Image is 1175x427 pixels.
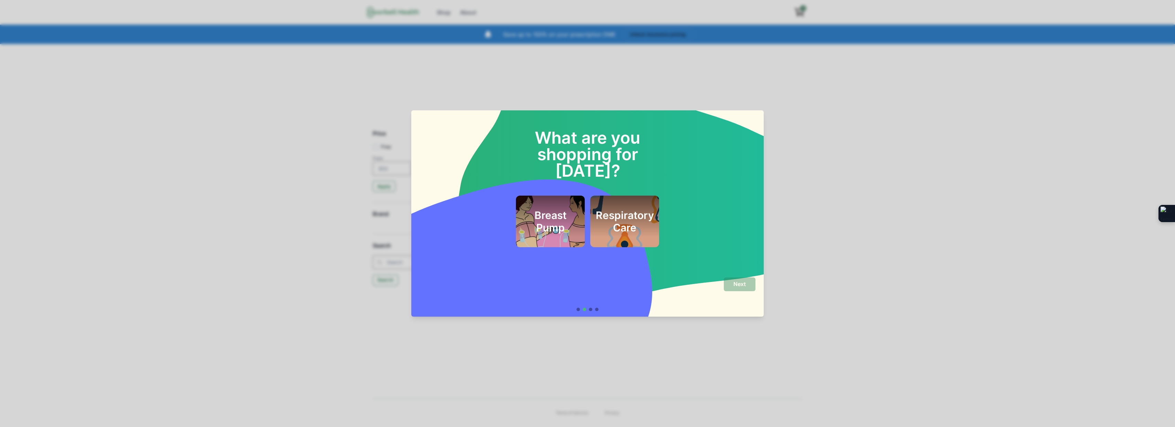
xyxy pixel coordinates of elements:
button: Next [724,277,755,291]
img: Extension Icon [1161,207,1173,220]
h2: Respiratory Care [596,209,654,234]
h2: Breast Pump [524,209,576,234]
h2: What are you shopping for [DATE]? [504,113,671,179]
p: Next [733,281,746,287]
